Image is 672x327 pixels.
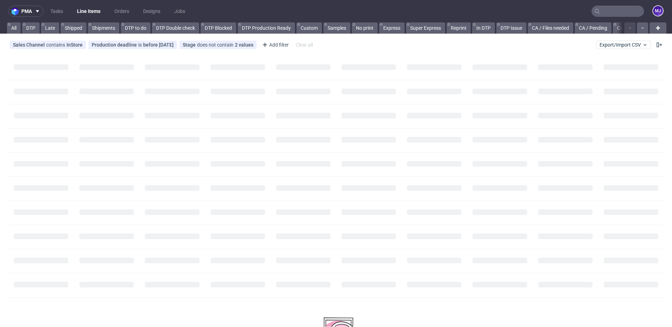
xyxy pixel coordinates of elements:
div: InStore [66,42,83,48]
a: All [7,22,21,34]
div: before [DATE] [143,42,174,48]
a: DTP to do [121,22,150,34]
a: Express [379,22,405,34]
a: Reprint [447,22,471,34]
a: Jobs [170,6,189,17]
span: Stage [183,42,197,48]
span: contains [46,42,66,48]
a: DTP Double check [152,22,199,34]
button: pma [8,6,43,17]
span: Sales Channel [13,42,46,48]
a: Late [41,22,59,34]
a: Designs [139,6,164,17]
div: 2 values [235,42,253,48]
span: Export/Import CSV [600,42,648,48]
a: DTP [22,22,40,34]
img: logo [12,7,21,15]
span: Production deadline [92,42,138,48]
div: Add filter [259,39,290,50]
span: pma [21,9,32,14]
a: Custom [296,22,322,34]
a: Super Express [406,22,445,34]
a: In DTP [472,22,495,34]
a: No print [352,22,378,34]
a: DTP Blocked [201,22,236,34]
div: Clear all [294,40,314,50]
a: DTP Issue [496,22,526,34]
a: Shipped [61,22,86,34]
span: is [138,42,143,48]
a: Orders [110,6,133,17]
figcaption: MJ [653,6,663,16]
a: Samples [323,22,350,34]
span: does not contain [197,42,235,48]
a: CA / Pending [575,22,611,34]
a: Tasks [46,6,67,17]
button: Export/Import CSV [596,41,651,49]
a: CA / Files needed [528,22,573,34]
a: CA / Rejected [613,22,650,34]
a: Shipments [88,22,119,34]
a: Line Items [73,6,105,17]
a: DTP Production Ready [238,22,295,34]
